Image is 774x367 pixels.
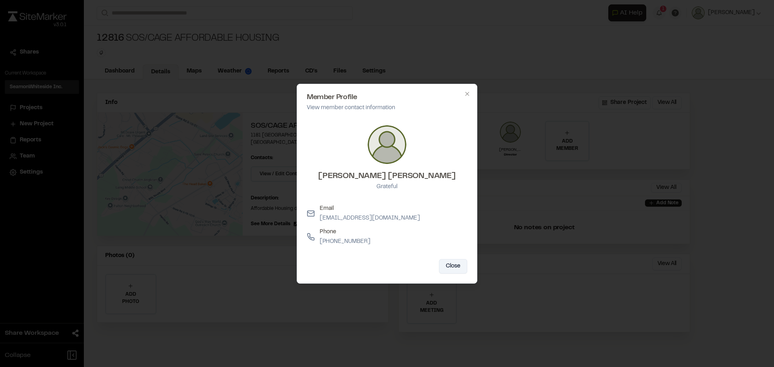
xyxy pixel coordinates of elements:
[368,125,406,164] img: Michael Logan Seamon
[307,94,467,101] h2: Member Profile
[307,104,467,112] p: View member contact information
[320,228,370,236] p: Phone
[320,216,420,221] a: [EMAIL_ADDRESS][DOMAIN_NAME]
[439,259,467,274] button: Close
[320,239,370,244] a: [PHONE_NUMBER]
[320,204,420,213] p: Email
[318,182,456,191] p: Grateful
[318,170,456,182] h3: [PERSON_NAME] [PERSON_NAME]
